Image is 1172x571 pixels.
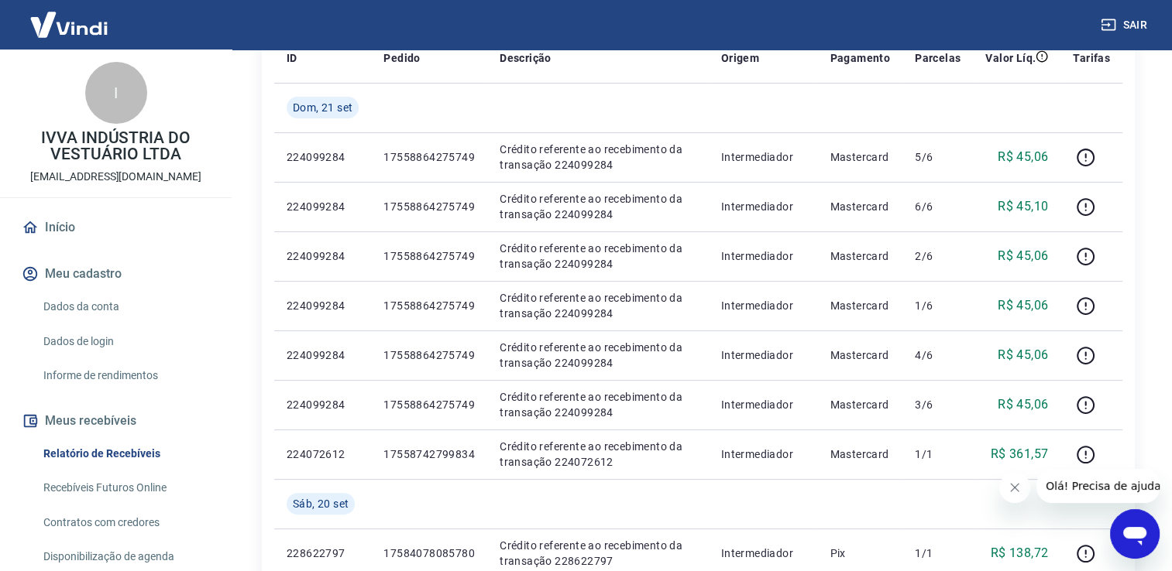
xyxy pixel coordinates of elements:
p: Crédito referente ao recebimento da transação 224072612 [500,439,696,470]
p: 224099284 [287,347,359,363]
p: 1/1 [915,446,961,462]
p: 224099284 [287,397,359,412]
p: Origem [721,50,759,66]
p: Crédito referente ao recebimento da transação 228622797 [500,538,696,569]
p: R$ 361,57 [991,445,1049,463]
p: Valor Líq. [985,50,1036,66]
p: R$ 45,10 [998,197,1048,216]
p: Intermediador [721,545,806,561]
p: 17558742799834 [383,446,475,462]
p: 17558864275749 [383,149,475,165]
a: Dados de login [37,326,213,357]
p: Pagamento [830,50,890,66]
p: 224099284 [287,199,359,214]
p: Intermediador [721,397,806,412]
p: Mastercard [830,446,890,462]
span: Dom, 21 set [293,100,352,115]
p: 2/6 [915,248,961,264]
p: 5/6 [915,149,961,165]
a: Informe de rendimentos [37,360,213,391]
p: 6/6 [915,199,961,214]
p: R$ 45,06 [998,296,1048,315]
button: Meus recebíveis [19,404,213,438]
a: Recebíveis Futuros Online [37,472,213,504]
p: Pix [830,545,890,561]
p: Crédito referente ao recebimento da transação 224099284 [500,142,696,173]
p: Tarifas [1073,50,1110,66]
div: I [85,62,147,124]
p: Mastercard [830,149,890,165]
p: 17558864275749 [383,248,475,264]
a: Contratos com credores [37,507,213,539]
p: 224099284 [287,149,359,165]
p: Descrição [500,50,552,66]
p: 17584078085780 [383,545,475,561]
span: Olá! Precisa de ajuda? [9,11,130,23]
p: Mastercard [830,248,890,264]
p: R$ 138,72 [991,544,1049,562]
p: Intermediador [721,347,806,363]
button: Sair [1098,11,1153,39]
p: 17558864275749 [383,298,475,313]
p: Mastercard [830,199,890,214]
iframe: Botão para abrir a janela de mensagens [1110,509,1160,559]
p: 17558864275749 [383,397,475,412]
p: Pedido [383,50,420,66]
iframe: Fechar mensagem [999,472,1030,503]
p: R$ 45,06 [998,247,1048,265]
img: Vindi [19,1,119,48]
button: Meu cadastro [19,257,213,291]
p: R$ 45,06 [998,395,1048,414]
p: R$ 45,06 [998,148,1048,166]
p: Parcelas [915,50,961,66]
p: 228622797 [287,545,359,561]
p: Intermediador [721,446,806,462]
p: 224099284 [287,298,359,313]
p: Crédito referente ao recebimento da transação 224099284 [500,290,696,321]
p: Mastercard [830,298,890,313]
p: 1/1 [915,545,961,561]
iframe: Mensagem da empresa [1036,469,1160,503]
p: Crédito referente ao recebimento da transação 224099284 [500,191,696,222]
p: 17558864275749 [383,347,475,363]
p: 224099284 [287,248,359,264]
a: Relatório de Recebíveis [37,438,213,470]
p: IVVA INDÚSTRIA DO VESTUÁRIO LTDA [12,130,219,162]
p: Intermediador [721,298,806,313]
p: 224072612 [287,446,359,462]
p: 17558864275749 [383,199,475,214]
p: Crédito referente ao recebimento da transação 224099284 [500,241,696,272]
p: 1/6 [915,298,961,313]
p: Intermediador [721,199,806,214]
a: Início [19,210,213,244]
p: [EMAIL_ADDRESS][DOMAIN_NAME] [30,169,201,185]
p: ID [287,50,297,66]
p: 3/6 [915,397,961,412]
p: Mastercard [830,397,890,412]
p: Crédito referente ao recebimento da transação 224099284 [500,340,696,371]
p: R$ 45,06 [998,346,1048,364]
p: Mastercard [830,347,890,363]
p: 4/6 [915,347,961,363]
a: Dados da conta [37,291,213,323]
p: Intermediador [721,248,806,264]
p: Crédito referente ao recebimento da transação 224099284 [500,389,696,420]
p: Intermediador [721,149,806,165]
span: Sáb, 20 set [293,496,349,511]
